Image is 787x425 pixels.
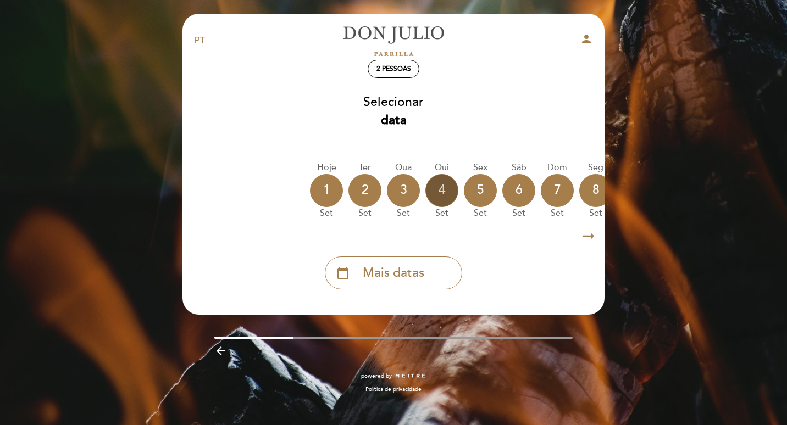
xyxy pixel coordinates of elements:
[376,65,411,73] span: 2 pessoas
[425,207,458,220] div: set
[361,372,426,380] a: powered by
[425,174,458,207] div: 4
[425,161,458,174] div: Qui
[387,161,420,174] div: Qua
[579,161,612,174] div: Seg
[348,161,381,174] div: Ter
[464,174,497,207] div: 5
[502,161,535,174] div: Sáb
[336,264,350,282] i: calendar_today
[348,207,381,220] div: set
[387,174,420,207] div: 3
[214,344,228,357] i: arrow_backward
[363,264,424,282] span: Mais datas
[579,174,612,207] div: 8
[502,174,535,207] div: 6
[310,174,343,207] div: 1
[182,93,605,130] div: Selecionar
[387,207,420,220] div: set
[580,32,593,49] button: person
[365,385,422,393] a: Política de privacidade
[464,207,497,220] div: set
[541,161,574,174] div: Dom
[361,372,392,380] span: powered by
[348,174,381,207] div: 2
[325,26,462,56] a: [PERSON_NAME]
[395,373,426,379] img: MEITRE
[580,225,597,248] i: arrow_right_alt
[381,113,407,128] b: data
[310,161,343,174] div: Hoje
[464,161,497,174] div: Sex
[502,207,535,220] div: set
[541,174,574,207] div: 7
[580,32,593,46] i: person
[579,207,612,220] div: set
[541,207,574,220] div: set
[310,207,343,220] div: set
